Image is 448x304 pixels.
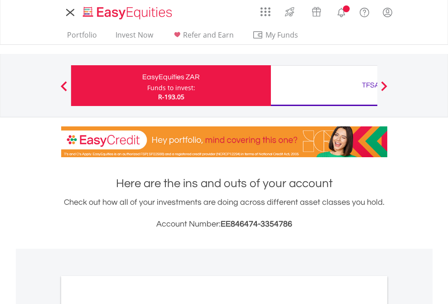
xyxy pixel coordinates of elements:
img: EasyCredit Promotion Banner [61,126,387,157]
img: thrive-v2.svg [282,5,297,19]
img: grid-menu-icon.svg [260,7,270,17]
a: Portfolio [63,30,101,44]
span: R-193.05 [158,92,184,101]
a: My Profile [376,2,399,22]
div: Check out how all of your investments are doing across different asset classes you hold. [61,196,387,231]
div: EasyEquities ZAR [77,71,265,83]
span: My Funds [252,29,312,41]
span: EE846474-3354786 [221,220,292,228]
a: AppsGrid [255,2,276,17]
a: Invest Now [112,30,157,44]
a: Refer and Earn [168,30,237,44]
h3: Account Number: [61,218,387,231]
a: Notifications [330,2,353,20]
button: Previous [55,86,73,95]
a: Home page [79,2,176,20]
h1: Here are the ins and outs of your account [61,175,387,192]
img: vouchers-v2.svg [309,5,324,19]
a: FAQ's and Support [353,2,376,20]
span: Refer and Earn [183,30,234,40]
a: Vouchers [303,2,330,19]
button: Next [375,86,393,95]
div: Funds to invest: [147,83,195,92]
img: EasyEquities_Logo.png [81,5,176,20]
